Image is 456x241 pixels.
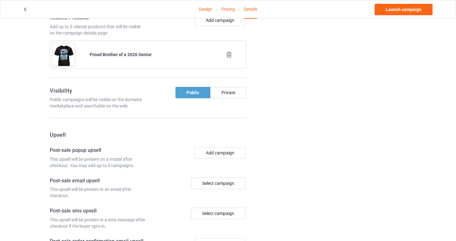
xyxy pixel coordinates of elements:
[199,0,212,18] a: Design
[50,217,146,229] div: This upsell will be present in a sms message after checkout if the buyer opts in.
[244,0,257,19] div: Details
[50,131,247,138] h3: Upsell
[50,186,146,199] div: This upsell will be present in an email after checkout.
[195,15,245,26] button: Add campaign
[210,87,246,98] div: Private
[221,0,235,18] a: Pricing
[50,156,146,169] div: This upsell will be present on a modal after checkout. You may add up to 4 campaigns.
[191,178,245,189] div: Select campaign
[50,208,146,214] h4: Post-sale sms upsell
[50,23,146,36] div: Add up to 3 related products that will be visible on the campaign details page
[90,52,152,57] b: Proud Brother of a 2026 Senior
[50,87,146,94] h3: Visibility
[191,208,245,219] div: Select campaign
[175,87,210,98] div: Public
[50,178,146,184] h4: Post-sale email upsell
[375,4,433,15] a: Launch campaign
[50,96,146,109] div: Public campaigns will be visible on the domain's marketplace and searchable on the web.
[50,147,146,154] h4: Post-sale popup upsell
[195,147,245,159] button: Add campaign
